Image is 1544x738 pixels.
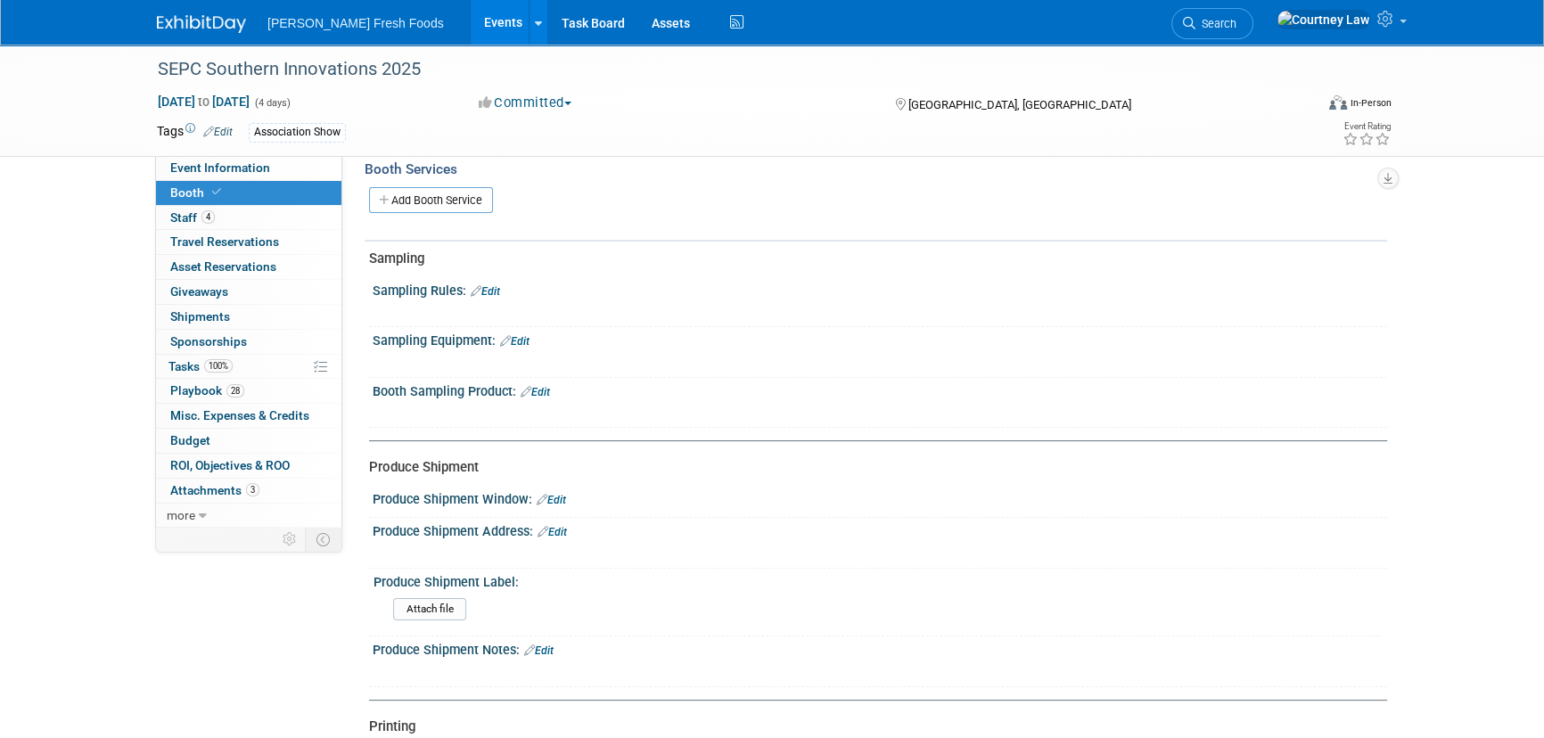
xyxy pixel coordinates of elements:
[195,94,212,109] span: to
[157,15,246,33] img: ExhibitDay
[472,94,579,112] button: Committed
[1343,122,1391,131] div: Event Rating
[203,126,233,138] a: Edit
[170,458,290,472] span: ROI, Objectives & ROO
[369,187,493,213] a: Add Booth Service
[1350,96,1392,110] div: In-Person
[156,206,341,230] a: Staff4
[168,359,233,373] span: Tasks
[537,494,566,506] a: Edit
[373,486,1387,509] div: Produce Shipment Window:
[157,94,250,110] span: [DATE] [DATE]
[267,16,444,30] span: [PERSON_NAME] Fresh Foods
[373,277,1387,300] div: Sampling Rules:
[1329,95,1347,110] img: Format-Inperson.png
[156,454,341,478] a: ROI, Objectives & ROO
[156,255,341,279] a: Asset Reservations
[226,384,244,398] span: 28
[156,230,341,254] a: Travel Reservations
[156,280,341,304] a: Giveaways
[170,185,225,200] span: Booth
[369,458,1374,477] div: Produce Shipment
[156,479,341,503] a: Attachments3
[170,234,279,249] span: Travel Reservations
[373,378,1387,401] div: Booth Sampling Product:
[908,98,1130,111] span: [GEOGRAPHIC_DATA], [GEOGRAPHIC_DATA]
[1277,10,1370,29] img: Courtney Law
[374,569,1379,591] div: Produce Shipment Label:
[156,404,341,428] a: Misc. Expenses & Credits
[521,386,550,398] a: Edit
[246,483,259,496] span: 3
[170,284,228,299] span: Giveaways
[156,305,341,329] a: Shipments
[204,359,233,373] span: 100%
[524,644,554,657] a: Edit
[369,717,1374,736] div: Printing
[471,285,500,298] a: Edit
[170,383,244,398] span: Playbook
[170,334,247,348] span: Sponsorships
[1208,93,1392,119] div: Event Format
[156,156,341,180] a: Event Information
[253,97,291,109] span: (4 days)
[373,327,1387,350] div: Sampling Equipment:
[249,123,346,142] div: Association Show
[365,160,1387,179] div: Booth Services
[156,504,341,528] a: more
[170,309,230,324] span: Shipments
[306,528,342,551] td: Toggle Event Tabs
[538,526,567,538] a: Edit
[157,122,233,143] td: Tags
[170,210,215,225] span: Staff
[1171,8,1253,39] a: Search
[275,528,306,551] td: Personalize Event Tab Strip
[152,53,1286,86] div: SEPC Southern Innovations 2025
[373,518,1387,541] div: Produce Shipment Address:
[170,483,259,497] span: Attachments
[156,330,341,354] a: Sponsorships
[170,408,309,422] span: Misc. Expenses & Credits
[156,181,341,205] a: Booth
[500,335,530,348] a: Edit
[170,433,210,447] span: Budget
[373,636,1387,660] div: Produce Shipment Notes:
[156,379,341,403] a: Playbook28
[369,250,1374,268] div: Sampling
[170,160,270,175] span: Event Information
[1195,17,1236,30] span: Search
[167,508,195,522] span: more
[156,429,341,453] a: Budget
[156,355,341,379] a: Tasks100%
[170,259,276,274] span: Asset Reservations
[212,187,221,197] i: Booth reservation complete
[201,210,215,224] span: 4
